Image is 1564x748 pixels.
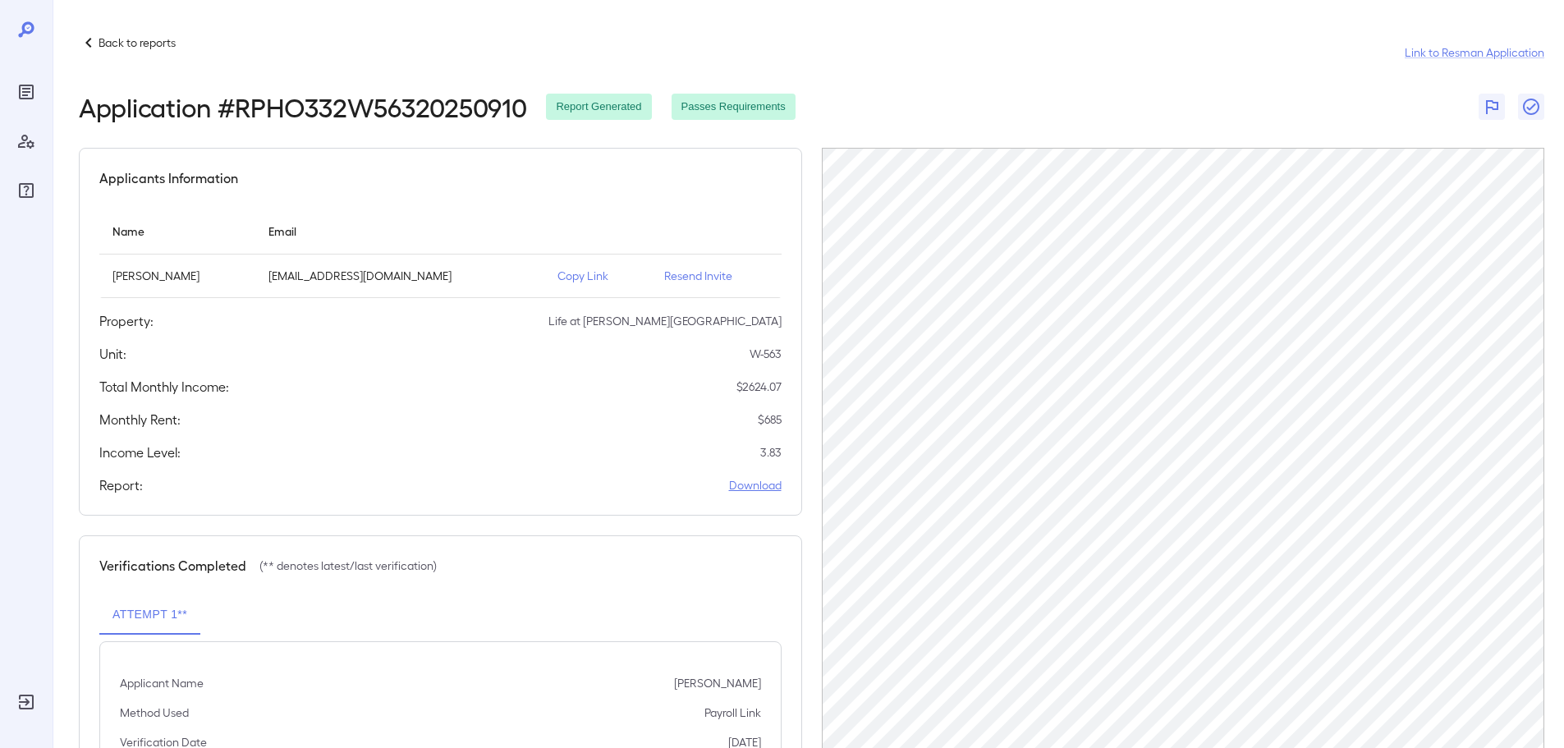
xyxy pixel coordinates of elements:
[1479,94,1505,120] button: Flag Report
[259,558,437,574] p: (** denotes latest/last verification)
[664,268,768,284] p: Resend Invite
[674,675,761,691] p: [PERSON_NAME]
[546,99,651,115] span: Report Generated
[13,128,39,154] div: Manage Users
[1405,44,1544,61] a: Link to Resman Application
[120,704,189,721] p: Method Used
[112,268,242,284] p: [PERSON_NAME]
[99,410,181,429] h5: Monthly Rent:
[268,268,531,284] p: [EMAIL_ADDRESS][DOMAIN_NAME]
[120,675,204,691] p: Applicant Name
[13,177,39,204] div: FAQ
[99,595,200,635] button: Attempt 1**
[672,99,796,115] span: Passes Requirements
[99,311,154,331] h5: Property:
[729,477,782,493] a: Download
[99,168,238,188] h5: Applicants Information
[99,34,176,51] p: Back to reports
[13,79,39,105] div: Reports
[704,704,761,721] p: Payroll Link
[760,444,782,461] p: 3.83
[13,689,39,715] div: Log Out
[99,377,229,397] h5: Total Monthly Income:
[99,208,782,298] table: simple table
[255,208,544,255] th: Email
[758,411,782,428] p: $ 685
[99,344,126,364] h5: Unit:
[99,443,181,462] h5: Income Level:
[79,92,526,122] h2: Application # RPHO332W56320250910
[1518,94,1544,120] button: Close Report
[736,379,782,395] p: $ 2624.07
[557,268,638,284] p: Copy Link
[99,475,143,495] h5: Report:
[548,313,782,329] p: Life at [PERSON_NAME][GEOGRAPHIC_DATA]
[99,556,246,576] h5: Verifications Completed
[99,208,255,255] th: Name
[750,346,782,362] p: W-563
